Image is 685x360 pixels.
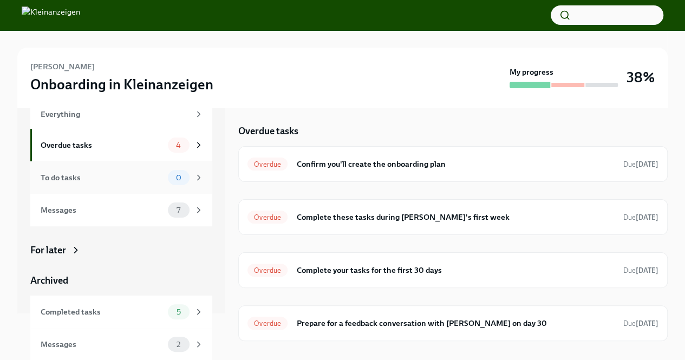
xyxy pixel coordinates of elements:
div: Completed tasks [41,306,164,318]
span: Overdue [247,319,288,328]
div: Everything [41,108,190,120]
a: Everything [30,100,212,129]
span: September 14th, 2025 09:00 [623,265,658,276]
a: OverduePrepare for a feedback conversation with [PERSON_NAME] on day 30Due[DATE] [247,315,658,332]
span: 2 [170,341,187,349]
a: Archived [30,274,212,287]
a: Messages7 [30,194,212,226]
a: To do tasks0 [30,161,212,194]
a: OverdueComplete these tasks during [PERSON_NAME]'s first weekDue[DATE] [247,208,658,226]
span: 4 [169,141,187,149]
div: To do tasks [41,172,164,184]
a: Completed tasks5 [30,296,212,328]
h6: Prepare for a feedback conversation with [PERSON_NAME] on day 30 [296,317,615,329]
span: Due [623,266,658,274]
span: Overdue [247,266,288,274]
span: Due [623,319,658,328]
h3: 38% [627,68,655,87]
h3: Onboarding in Kleinanzeigen [30,75,213,94]
h5: Overdue tasks [238,125,298,138]
img: Kleinanzeigen [22,6,80,24]
div: Overdue tasks [41,139,164,151]
strong: [DATE] [636,213,658,221]
strong: [DATE] [636,266,658,274]
span: Overdue [247,213,288,221]
span: Due [623,213,658,221]
span: Overdue [247,160,288,168]
strong: [DATE] [636,160,658,168]
h6: [PERSON_NAME] [30,61,95,73]
span: 0 [169,174,188,182]
span: August 25th, 2025 09:00 [623,159,658,169]
a: OverdueComplete your tasks for the first 30 daysDue[DATE] [247,261,658,279]
strong: [DATE] [636,319,658,328]
span: 5 [170,308,187,316]
h6: Complete your tasks for the first 30 days [296,264,615,276]
h6: Confirm you'll create the onboarding plan [296,158,615,170]
span: September 6th, 2025 09:00 [623,212,658,222]
div: For later [30,244,66,257]
div: Messages [41,338,164,350]
div: Messages [41,204,164,216]
span: September 29th, 2025 09:00 [623,318,658,329]
span: 7 [170,206,187,214]
h6: Complete these tasks during [PERSON_NAME]'s first week [296,211,615,223]
a: OverdueConfirm you'll create the onboarding planDue[DATE] [247,155,658,173]
a: Overdue tasks4 [30,129,212,161]
span: Due [623,160,658,168]
strong: My progress [510,67,553,77]
a: For later [30,244,212,257]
